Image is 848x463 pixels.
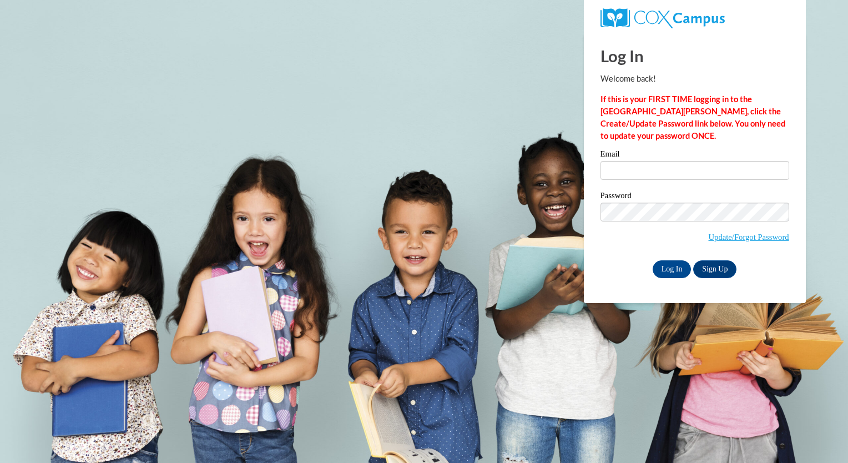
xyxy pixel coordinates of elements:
a: Update/Forgot Password [709,233,789,241]
a: Sign Up [693,260,736,278]
label: Password [600,192,789,203]
p: Welcome back! [600,73,789,85]
strong: If this is your FIRST TIME logging in to the [GEOGRAPHIC_DATA][PERSON_NAME], click the Create/Upd... [600,94,785,140]
a: COX Campus [600,8,789,28]
label: Email [600,150,789,161]
img: COX Campus [600,8,725,28]
h1: Log In [600,44,789,67]
input: Log In [653,260,691,278]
